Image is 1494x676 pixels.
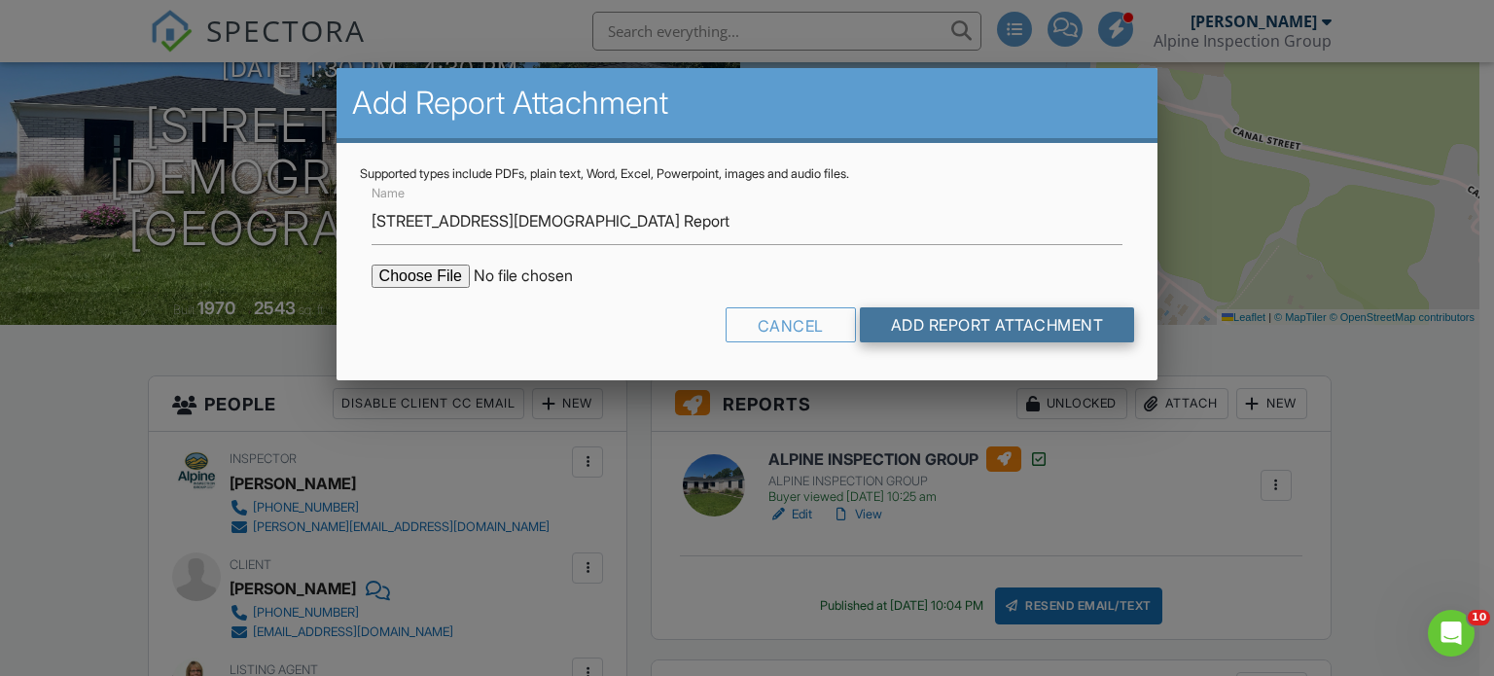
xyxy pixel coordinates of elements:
[860,307,1135,342] input: Add Report Attachment
[372,185,405,202] label: Name
[1468,610,1490,625] span: 10
[360,166,1135,182] div: Supported types include PDFs, plain text, Word, Excel, Powerpoint, images and audio files.
[1428,610,1475,657] iframe: Intercom live chat
[726,307,856,342] div: Cancel
[352,84,1143,123] h2: Add Report Attachment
